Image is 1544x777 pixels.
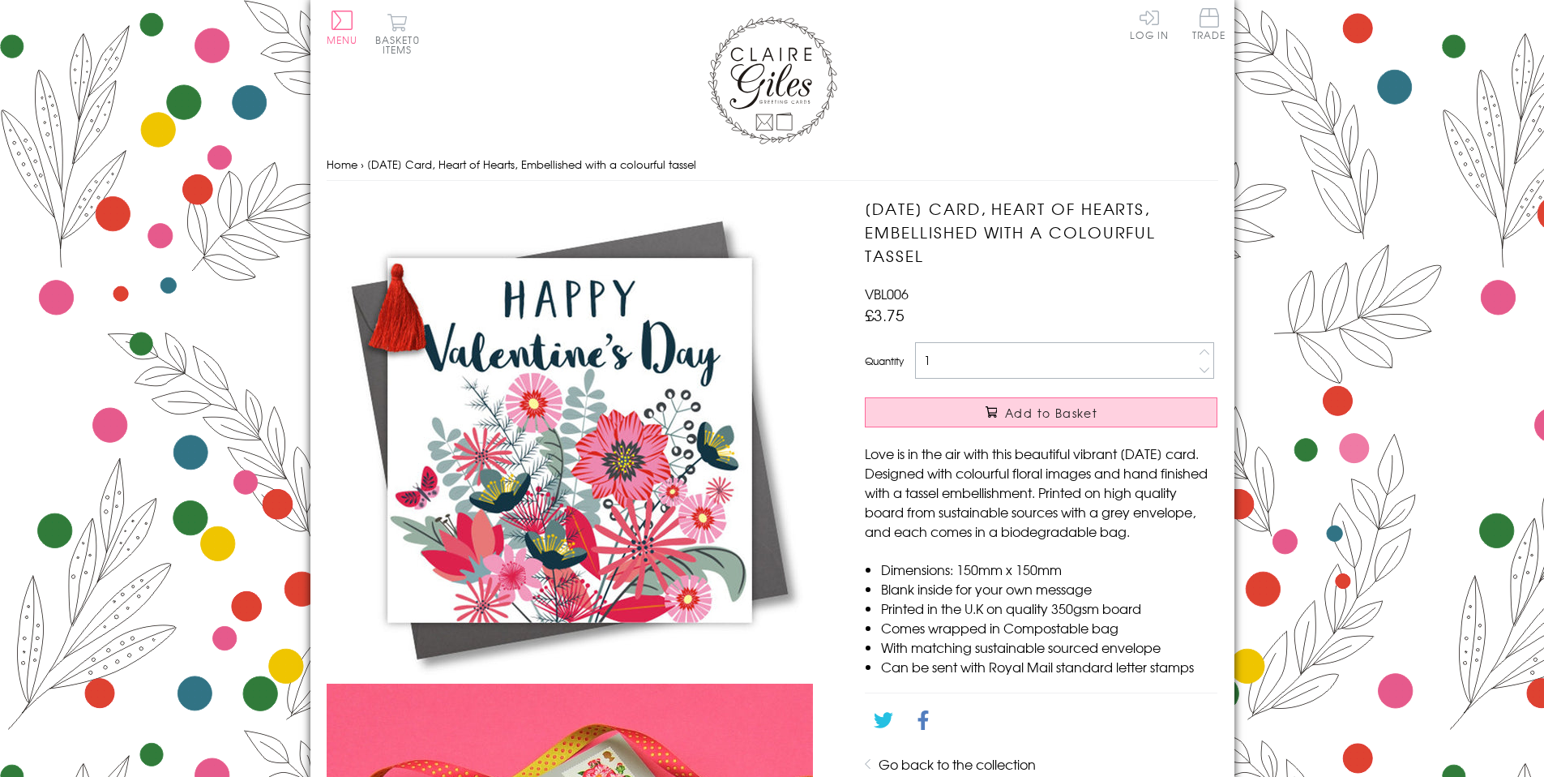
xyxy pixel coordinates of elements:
a: Go back to the collection [879,754,1036,774]
li: Blank inside for your own message [881,579,1217,599]
span: £3.75 [865,303,905,326]
li: Can be sent with Royal Mail standard letter stamps [881,657,1217,676]
span: 0 items [383,32,420,57]
button: Add to Basket [865,397,1217,427]
a: Log In [1130,8,1169,40]
span: › [361,157,364,172]
a: Trade [1192,8,1226,43]
h1: [DATE] Card, Heart of Hearts, Embellished with a colourful tassel [865,197,1217,267]
nav: breadcrumbs [327,148,1218,182]
a: Home [327,157,357,172]
span: VBL006 [865,284,909,303]
p: Love is in the air with this beautiful vibrant [DATE] card. Designed with colourful floral images... [865,444,1217,541]
button: Menu [327,11,358,45]
li: Dimensions: 150mm x 150mm [881,560,1217,579]
li: Printed in the U.K on quality 350gsm board [881,599,1217,618]
img: Valentine's Day Card, Heart of Hearts, Embellished with a colourful tassel [327,197,813,684]
label: Quantity [865,354,904,368]
img: Claire Giles Greetings Cards [708,16,837,144]
button: Basket0 items [375,13,420,54]
li: With matching sustainable sourced envelope [881,637,1217,657]
span: [DATE] Card, Heart of Hearts, Embellished with a colourful tassel [367,157,696,172]
span: Trade [1192,8,1226,40]
span: Menu [327,32,358,47]
li: Comes wrapped in Compostable bag [881,618,1217,637]
span: Add to Basket [1005,405,1097,421]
